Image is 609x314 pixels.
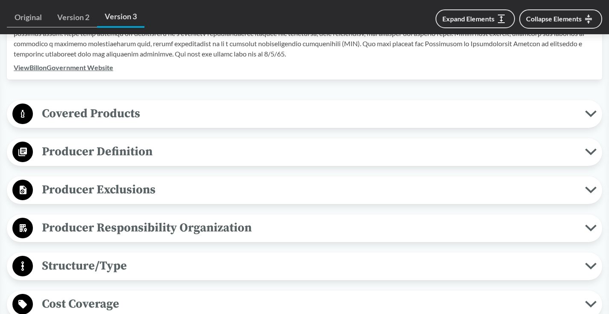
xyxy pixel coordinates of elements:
span: Covered Products [33,104,585,123]
button: Producer Exclusions [10,179,599,201]
button: Producer Definition [10,141,599,163]
button: Collapse Elements [519,9,602,29]
span: Producer Definition [33,142,585,161]
a: Version 3 [97,7,144,28]
a: Version 2 [50,8,97,27]
button: Structure/Type [10,255,599,277]
span: Producer Exclusions [33,180,585,199]
span: Structure/Type [33,256,585,275]
a: ViewBillonGovernment Website [14,63,113,71]
button: Expand Elements [435,9,515,28]
span: Producer Responsibility Organization [33,218,585,237]
button: Producer Responsibility Organization [10,217,599,239]
a: Original [7,8,50,27]
button: Covered Products [10,103,599,125]
span: Cost Coverage [33,294,585,314]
